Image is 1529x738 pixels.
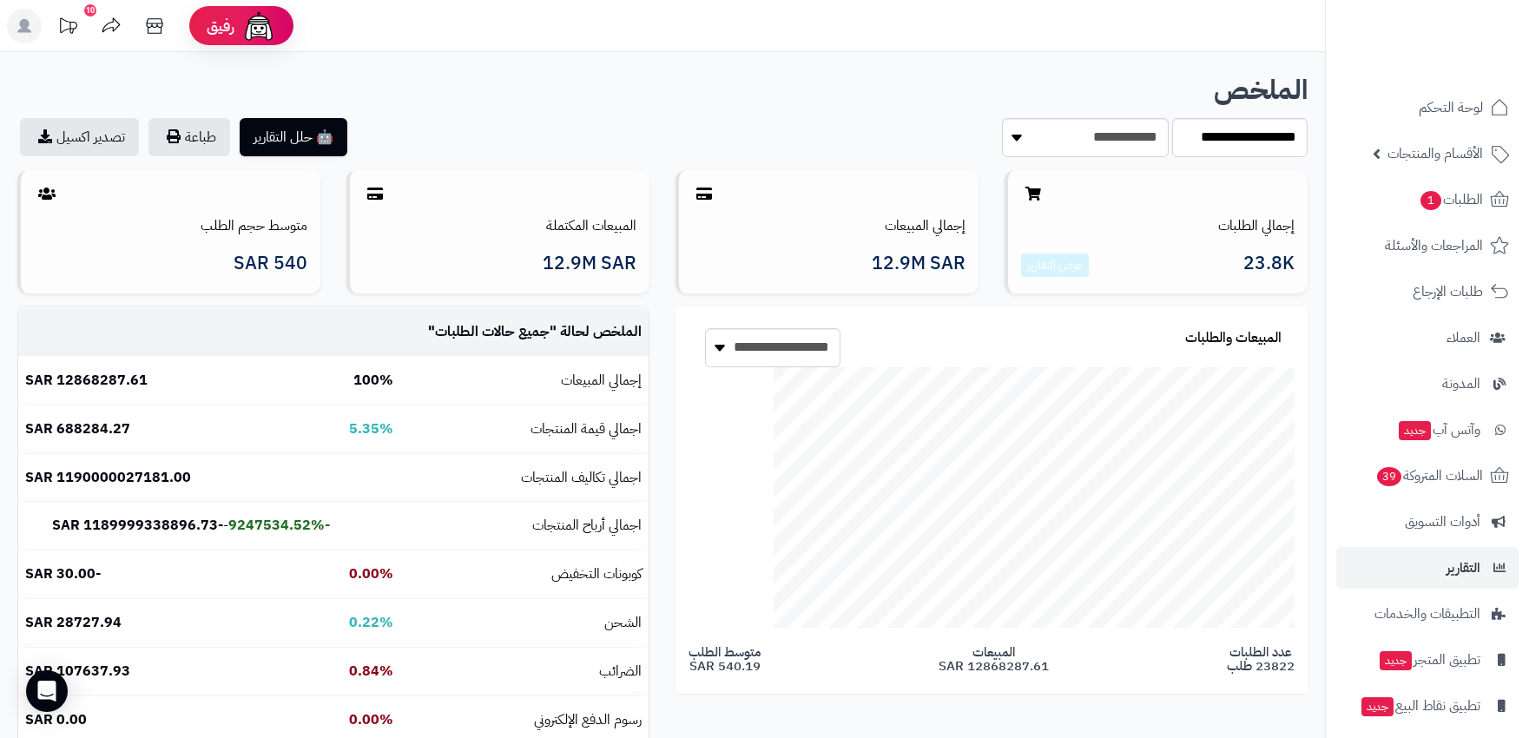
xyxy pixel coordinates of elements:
[1336,639,1519,681] a: تطبيق المتجرجديد
[353,370,393,391] b: 100%
[543,254,636,273] span: 12.9M SAR
[435,321,550,342] span: جميع حالات الطلبات
[52,515,223,536] b: -1189999338896.73 SAR
[20,118,139,156] a: تصدير اكسيل
[18,502,337,550] td: -
[1360,694,1480,718] span: تطبيق نقاط البيع
[46,9,89,48] a: تحديثات المنصة
[400,550,649,598] td: كوبونات التخفيض
[1227,645,1295,674] span: عدد الطلبات 23822 طلب
[1214,69,1308,110] b: الملخص
[400,454,649,502] td: اجمالي تكاليف المنتجات
[241,9,276,43] img: ai-face.png
[1336,271,1519,313] a: طلبات الإرجاع
[25,709,87,730] b: 0.00 SAR
[1419,96,1483,120] span: لوحة التحكم
[400,599,649,647] td: الشحن
[349,661,393,682] b: 0.84%
[1361,697,1394,716] span: جديد
[400,648,649,695] td: الضرائب
[939,645,1049,674] span: المبيعات 12868287.61 SAR
[1336,501,1519,543] a: أدوات التسويق
[25,370,148,391] b: 12868287.61 SAR
[26,670,68,712] div: Open Intercom Messenger
[1336,179,1519,221] a: الطلبات1
[1336,363,1519,405] a: المدونة
[400,308,649,356] td: الملخص لحالة " "
[1447,556,1480,580] span: التقارير
[1380,651,1412,670] span: جديد
[234,254,307,273] span: 540 SAR
[1374,602,1480,626] span: التطبيقات والخدمات
[546,215,636,236] a: المبيعات المكتملة
[25,418,130,439] b: 688284.27 SAR
[1027,256,1083,274] a: عرض التقارير
[25,612,122,633] b: 28727.94 SAR
[1387,142,1483,166] span: الأقسام والمنتجات
[349,709,393,730] b: 0.00%
[207,16,234,36] span: رفيق
[1336,225,1519,267] a: المراجعات والأسئلة
[1442,372,1480,396] span: المدونة
[1447,326,1480,350] span: العملاء
[25,661,130,682] b: 107637.93 SAR
[349,418,393,439] b: 5.35%
[1399,421,1431,440] span: جديد
[1336,317,1519,359] a: العملاء
[400,502,649,550] td: اجمالي أرباح المنتجات
[148,118,230,156] button: طباعة
[1336,685,1519,727] a: تطبيق نقاط البيعجديد
[349,612,393,633] b: 0.22%
[1419,188,1483,212] span: الطلبات
[25,467,191,488] b: 1190000027181.00 SAR
[1397,418,1480,442] span: وآتس آب
[1385,234,1483,258] span: المراجعات والأسئلة
[240,118,347,156] button: 🤖 حلل التقارير
[25,563,101,584] b: -30.00 SAR
[1336,87,1519,128] a: لوحة التحكم
[1218,215,1295,236] a: إجمالي الطلبات
[1336,409,1519,451] a: وآتس آبجديد
[228,515,330,536] b: -9247534.52%
[1336,547,1519,589] a: التقارير
[1420,191,1441,210] span: 1
[1336,455,1519,497] a: السلات المتروكة39
[349,563,393,584] b: 0.00%
[84,4,96,16] div: 10
[1405,510,1480,534] span: أدوات التسويق
[1375,464,1483,488] span: السلات المتروكة
[1413,280,1483,304] span: طلبات الإرجاع
[689,645,761,674] span: متوسط الطلب 540.19 SAR
[1243,254,1295,278] span: 23.8K
[1377,467,1401,486] span: 39
[1185,331,1282,346] h3: المبيعات والطلبات
[885,215,966,236] a: إجمالي المبيعات
[201,215,307,236] a: متوسط حجم الطلب
[400,357,649,405] td: إجمالي المبيعات
[400,405,649,453] td: اجمالي قيمة المنتجات
[872,254,966,273] span: 12.9M SAR
[1378,648,1480,672] span: تطبيق المتجر
[1336,593,1519,635] a: التطبيقات والخدمات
